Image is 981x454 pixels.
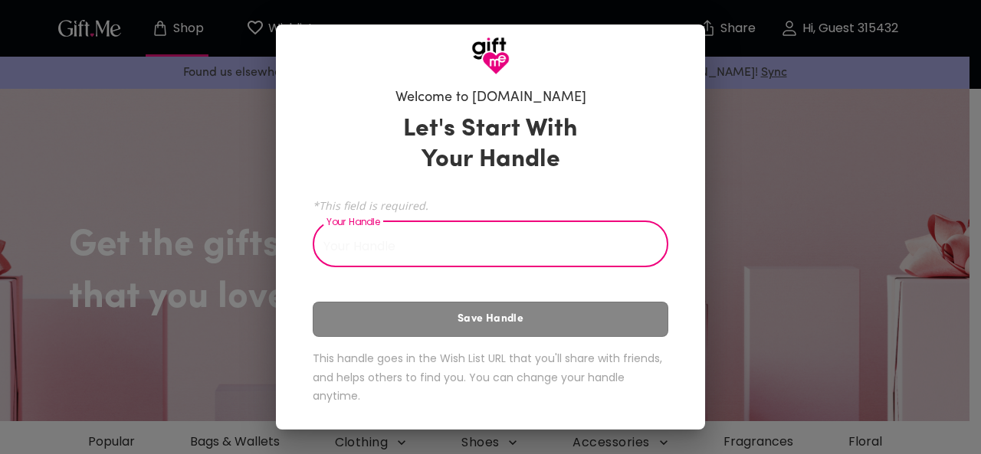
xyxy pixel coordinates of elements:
h3: Let's Start With Your Handle [384,114,597,175]
span: *This field is required. [313,198,668,213]
input: Your Handle [313,224,651,267]
img: GiftMe Logo [471,37,510,75]
h6: Welcome to [DOMAIN_NAME] [395,89,586,107]
h6: This handle goes in the Wish List URL that you'll share with friends, and helps others to find yo... [313,349,668,406]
